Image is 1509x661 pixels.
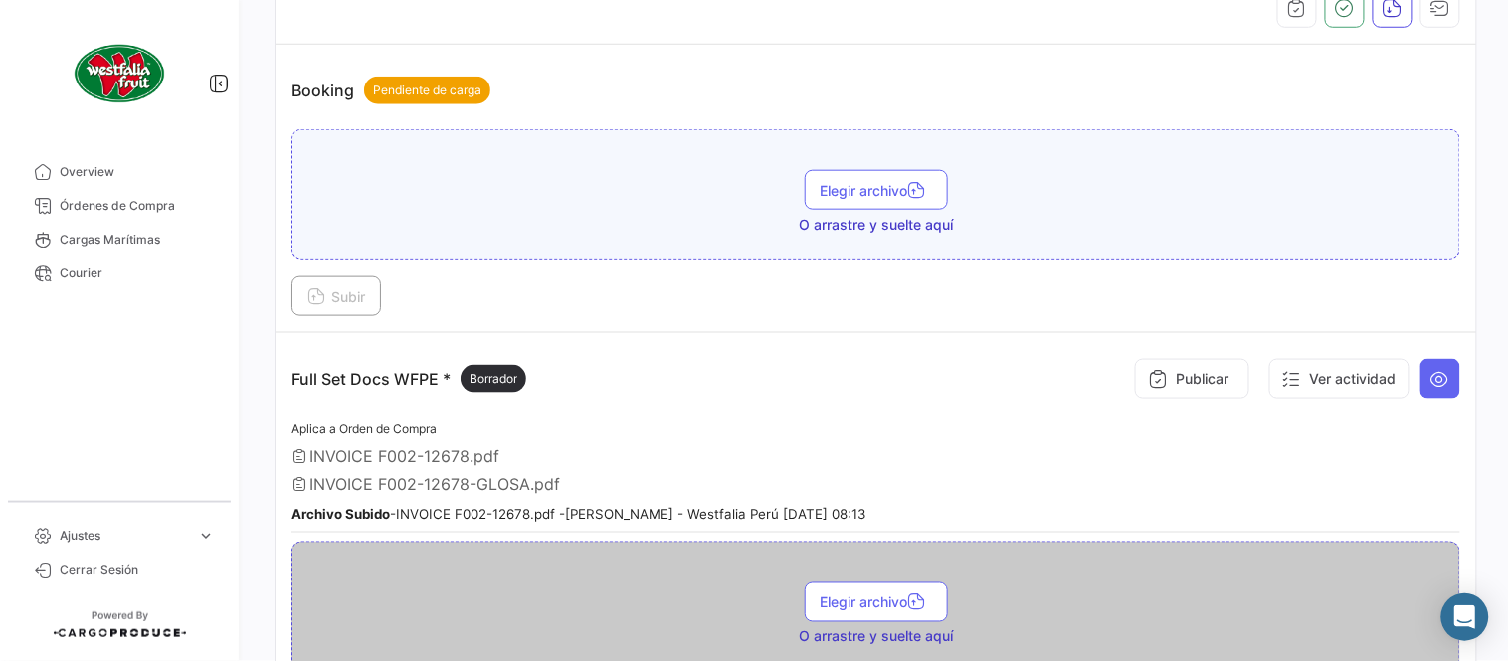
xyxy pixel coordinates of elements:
button: Ver actividad [1269,359,1410,399]
span: O arrastre y suelte aquí [799,215,953,235]
span: Cargas Marítimas [60,231,215,248]
span: Elegir archivo [821,594,932,611]
span: Borrador [470,370,517,388]
span: Overview [60,163,215,181]
span: Elegir archivo [821,182,932,199]
a: Overview [16,155,223,189]
span: Cerrar Sesión [60,561,215,578]
span: Aplica a Orden de Compra [291,421,437,436]
span: Pendiente de carga [373,82,481,99]
p: Booking [291,77,490,104]
span: expand_more [197,527,215,545]
span: Órdenes de Compra [60,197,215,215]
img: client-50.png [70,24,169,123]
span: Ajustes [60,527,189,545]
button: Elegir archivo [805,582,948,622]
a: Cargas Marítimas [16,223,223,256]
a: Órdenes de Compra [16,189,223,223]
a: Courier [16,256,223,290]
span: Courier [60,264,215,282]
button: Subir [291,276,381,316]
span: INVOICE F002-12678.pdf [309,446,499,466]
span: Subir [307,288,365,305]
div: Open Intercom Messenger [1441,593,1489,641]
span: INVOICE F002-12678-GLOSA.pdf [309,474,560,494]
span: O arrastre y suelte aquí [799,627,953,647]
small: - INVOICE F002-12678.pdf - [PERSON_NAME] - Westfalia Perú [DATE] 08:13 [291,506,865,522]
button: Elegir archivo [805,170,948,210]
button: Publicar [1135,359,1249,399]
b: Archivo Subido [291,506,390,522]
p: Full Set Docs WFPE * [291,365,526,393]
